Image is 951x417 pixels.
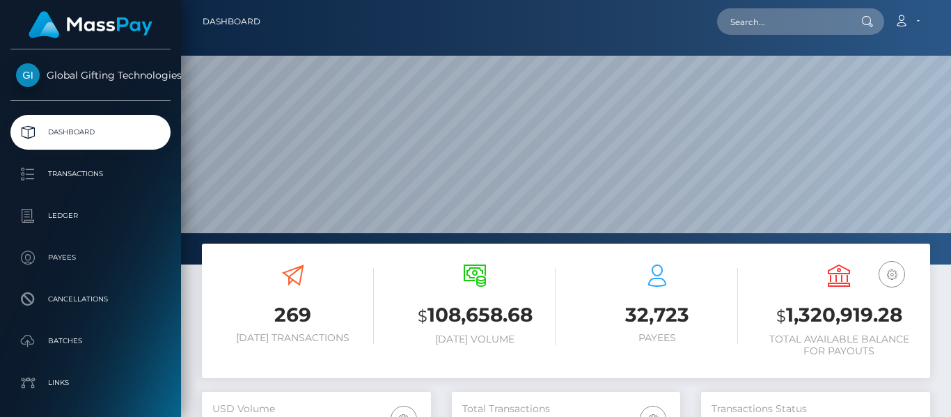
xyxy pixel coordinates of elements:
h3: 108,658.68 [395,301,556,330]
small: $ [418,306,427,326]
a: Cancellations [10,282,171,317]
p: Batches [16,331,165,352]
input: Search... [717,8,848,35]
a: Payees [10,240,171,275]
p: Links [16,372,165,393]
h5: USD Volume [212,402,421,416]
p: Dashboard [16,122,165,143]
h5: Transactions Status [712,402,920,416]
img: MassPay Logo [29,11,152,38]
a: Transactions [10,157,171,191]
p: Ledger [16,205,165,226]
h5: Total Transactions [462,402,670,416]
a: Links [10,365,171,400]
a: Dashboard [10,115,171,150]
span: Global Gifting Technologies Inc [10,69,171,81]
img: Global Gifting Technologies Inc [16,63,40,87]
h6: [DATE] Transactions [212,332,374,344]
a: Dashboard [203,7,260,36]
h3: 269 [212,301,374,329]
p: Cancellations [16,289,165,310]
h6: [DATE] Volume [395,333,556,345]
a: Ledger [10,198,171,233]
h6: Payees [576,332,738,344]
h3: 1,320,919.28 [759,301,920,330]
h3: 32,723 [576,301,738,329]
p: Transactions [16,164,165,184]
h6: Total Available Balance for Payouts [759,333,920,357]
small: $ [776,306,786,326]
a: Batches [10,324,171,359]
p: Payees [16,247,165,268]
